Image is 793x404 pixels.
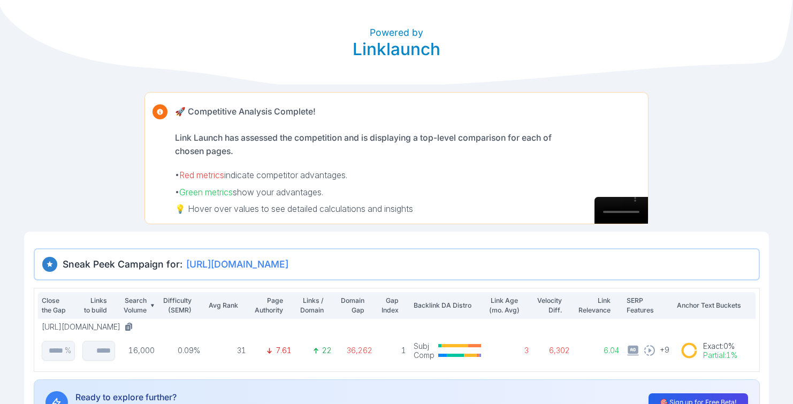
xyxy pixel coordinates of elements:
p: Velocity Diff. [536,296,562,315]
span: [URL][DOMAIN_NAME] [186,258,288,271]
button: [URL][DOMAIN_NAME] [42,322,138,332]
p: • indicate competitor advantages. [175,169,565,182]
p: 16,000 [123,346,155,355]
p: 💡 Hover over values to see detailed calculations and insights [175,203,565,216]
p: Backlink DA Distro [414,301,481,310]
p: Exact : 0% [703,341,737,351]
p: 22 [322,346,332,355]
p: Partial : 1% [703,350,737,360]
h3: Sneak Peek Campaign for: [42,257,751,272]
p: • show your advantages. [175,186,565,200]
p: Anchor Text Buckets [677,301,752,310]
p: Close the Gap [42,296,67,315]
p: Link Relevance [577,296,611,315]
p: Link Launch has assessed the competition and is displaying a top-level comparison for each of cho... [175,132,565,158]
p: 0.09% [162,346,200,355]
p: Avg Rank [208,301,238,310]
p: Difficulty (SEMR) [162,296,192,315]
p: Comp [414,350,434,360]
p: Subj [414,341,434,351]
p: Domain Gap [339,296,364,315]
p: 36,262 [339,346,372,355]
p: 31 [208,346,247,355]
p: 🚀 Competitive Analysis Complete! [175,105,316,119]
p: Gap Index [380,296,399,315]
p: 3 [489,346,529,355]
p: Page Authority [254,296,283,315]
span: + 9 [660,344,669,354]
p: Search Volume [123,296,147,315]
p: 1 [380,346,407,355]
span: Red metrics [179,170,224,180]
p: Powered by [353,26,440,40]
p: 7.61 [276,346,292,355]
p: 6.04 [577,346,619,355]
p: Links / Domain [299,296,324,315]
p: SERP Features [627,296,669,315]
p: Linklaunch [353,40,440,58]
p: Links to build [82,296,107,315]
span: Green metrics [179,187,233,197]
p: Link Age (mo. Avg) [489,296,520,315]
p: % [65,346,71,355]
p: 6,302 [536,346,570,355]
